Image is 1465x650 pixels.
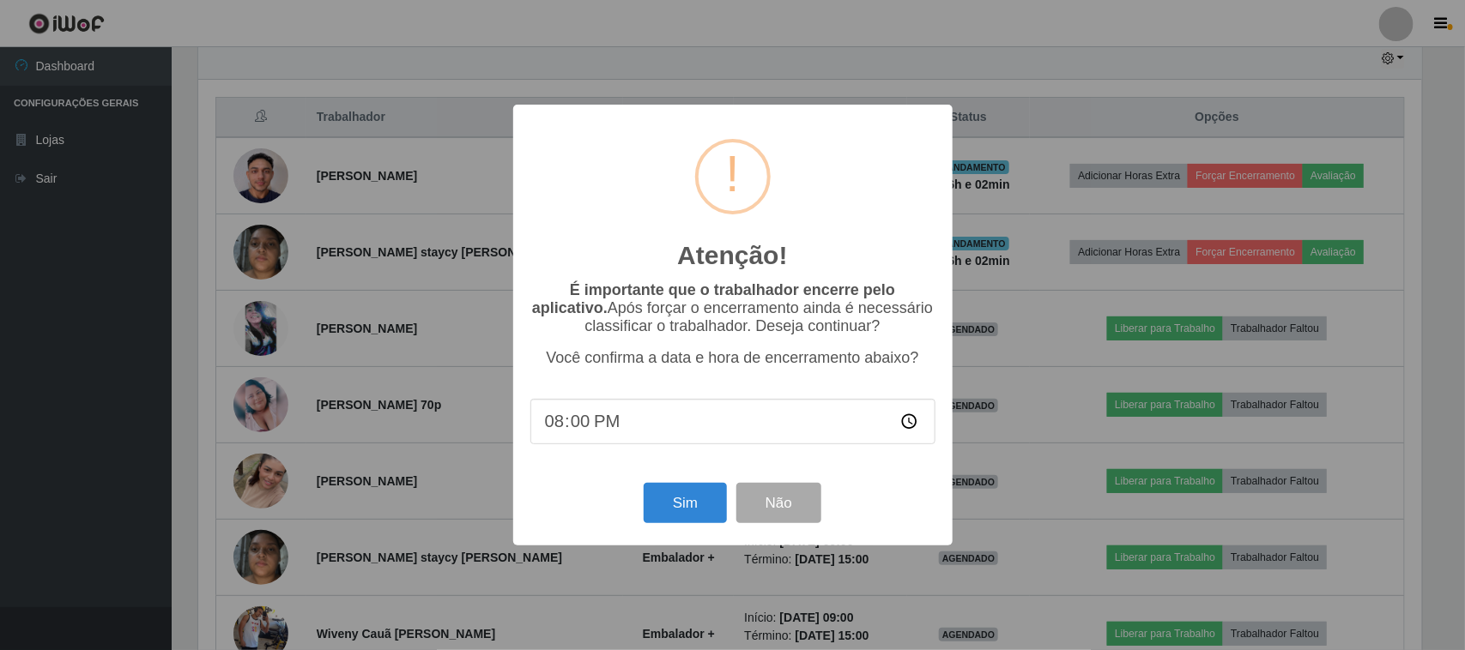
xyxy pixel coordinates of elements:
[530,349,935,367] p: Você confirma a data e hora de encerramento abaixo?
[530,281,935,335] p: Após forçar o encerramento ainda é necessário classificar o trabalhador. Deseja continuar?
[736,483,821,523] button: Não
[532,281,895,316] b: É importante que o trabalhador encerre pelo aplicativo.
[677,240,787,271] h2: Atenção!
[644,483,727,523] button: Sim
